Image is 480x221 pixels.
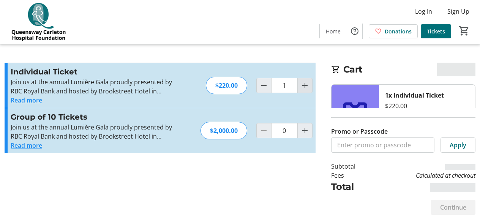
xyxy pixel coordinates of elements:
h3: Group of 10 Tickets [11,111,177,123]
div: $220.00 [206,77,247,94]
button: Read more [11,96,42,105]
span: Sign Up [447,7,469,16]
button: Increment by one [298,123,312,138]
span: CA$0.00 [437,63,475,76]
td: Calculated at checkout [373,171,475,180]
a: Donations [369,24,418,38]
span: Apply [450,140,466,150]
button: Decrement by one [257,78,271,93]
label: Promo or Passcode [331,127,388,136]
input: Individual Ticket Quantity [271,78,298,93]
td: Subtotal [331,162,373,171]
div: 1x Individual Ticket [385,91,444,100]
td: Fees [331,171,373,180]
h2: Cart [331,63,475,78]
button: Increment by one [298,78,312,93]
h3: Individual Ticket [11,66,177,77]
button: Log In [409,5,438,17]
a: Home [320,24,347,38]
div: $2,000.00 [201,122,247,139]
div: $220.00 [385,101,407,110]
span: Tickets [427,27,445,35]
input: Enter promo or passcode [331,137,434,153]
span: Donations [385,27,412,35]
span: Home [326,27,341,35]
img: QCH Foundation's Logo [5,3,72,41]
td: Total [331,180,373,194]
a: Tickets [421,24,451,38]
p: Join us at the annual Lumière Gala proudly presented by RBC Royal Bank and hosted by Brookstreet ... [11,77,177,96]
button: Sign Up [441,5,475,17]
button: Read more [11,141,42,150]
p: Join us at the annual Lumière Gala proudly presented by RBC Royal Bank and hosted by Brookstreet ... [11,123,177,141]
button: Apply [441,137,475,153]
button: Cart [457,24,471,38]
span: Log In [415,7,432,16]
button: Help [347,24,362,39]
input: Group of 10 Tickets Quantity [271,123,298,138]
